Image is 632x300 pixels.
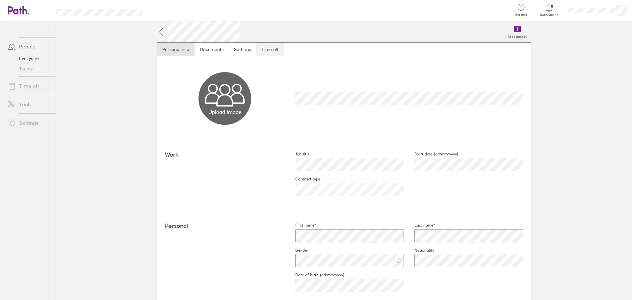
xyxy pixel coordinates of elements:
a: Personal info [157,43,195,56]
a: Book holiday [504,21,531,42]
label: Start date (dd/mm/yyyy) [404,151,458,157]
a: Settings [3,116,56,129]
a: Tools [3,98,56,111]
a: Everyone [3,53,56,64]
label: Gender [285,248,308,253]
h4: Work [165,151,285,158]
a: Documents [195,43,229,56]
a: Time off [256,43,284,56]
label: Book holiday [504,33,531,39]
h4: Personal [165,223,285,230]
a: Settings [229,43,256,56]
label: Contract type [285,177,320,182]
span: Notifications [539,13,560,17]
a: People [3,40,56,53]
a: Notifications [539,3,560,17]
label: Last name* [404,223,435,228]
label: Nationality [404,248,434,253]
label: First name* [285,223,316,228]
label: Job title [285,151,309,157]
label: Date of birth (dd/mm/yyyy) [285,272,344,278]
span: Get help [511,13,532,17]
a: Teams [3,64,56,74]
a: Time off [3,79,56,93]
